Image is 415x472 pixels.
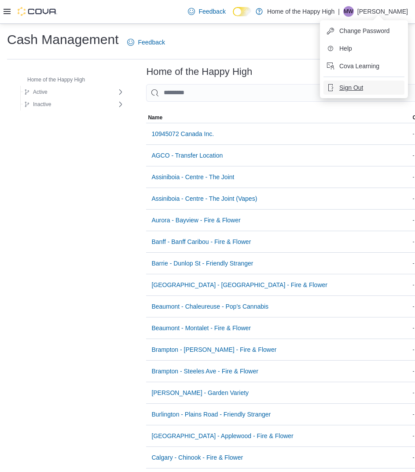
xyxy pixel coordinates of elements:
span: Assiniboia - Centre - The Joint (Vapes) [151,194,257,203]
button: Assiniboia - Centre - The Joint (Vapes) [148,190,261,207]
button: Burlington - Plains Road - Friendly Stranger [148,406,274,423]
button: Change Password [323,24,404,38]
button: Assiniboia - Centre - The Joint [148,168,238,186]
p: | [338,6,340,17]
h1: Cash Management [7,31,118,48]
button: [PERSON_NAME] - Garden Variety [148,384,252,402]
button: Inactive [21,99,55,110]
button: Active [21,87,51,97]
button: Home of the Happy High [15,74,88,85]
img: Cova [18,7,57,16]
span: Barrie - Dunlop St - Friendly Stranger [151,259,253,268]
span: [GEOGRAPHIC_DATA] - [GEOGRAPHIC_DATA] - Fire & Flower [151,280,327,289]
button: Brampton - [PERSON_NAME] - Fire & Flower [148,341,280,358]
span: Feedback [198,7,225,16]
span: Banff - Banff Caribou - Fire & Flower [151,237,251,246]
span: [GEOGRAPHIC_DATA] - Applewood - Fire & Flower [151,431,293,440]
span: Cova Learning [339,62,379,70]
button: Sign Out [323,81,404,95]
span: Inactive [33,101,51,108]
button: [GEOGRAPHIC_DATA] - [GEOGRAPHIC_DATA] - Fire & Flower [148,276,331,294]
a: Feedback [184,3,229,20]
p: Home of the Happy High [267,6,334,17]
button: Cova Learning [323,59,404,73]
div: Michael Welch [343,6,354,17]
span: Aurora - Bayview - Fire & Flower [151,216,240,225]
span: Help [339,44,352,53]
a: Feedback [124,33,168,51]
span: Calgary - Chinook - Fire & Flower [151,453,243,462]
button: 10945072 Canada Inc. [148,125,217,143]
button: Help [323,41,404,55]
span: 10945072 Canada Inc. [151,129,214,138]
span: Brampton - [PERSON_NAME] - Fire & Flower [151,345,276,354]
p: [PERSON_NAME] [357,6,408,17]
button: [GEOGRAPHIC_DATA] - Applewood - Fire & Flower [148,427,297,445]
span: Beaumont - Chaleureuse - Pop's Cannabis [151,302,268,311]
span: [PERSON_NAME] - Garden Variety [151,388,249,397]
h3: Home of the Happy High [146,66,252,77]
span: Beaumont - Montalet - Fire & Flower [151,324,251,332]
button: Beaumont - Chaleureuse - Pop's Cannabis [148,298,272,315]
span: Assiniboia - Centre - The Joint [151,173,234,181]
button: Barrie - Dunlop St - Friendly Stranger [148,254,257,272]
span: MW [344,6,353,17]
button: Aurora - Bayview - Fire & Flower [148,211,244,229]
span: Active [33,88,48,96]
button: AGCO - Transfer Location [148,147,226,164]
span: AGCO - Transfer Location [151,151,223,160]
span: Change Password [339,26,389,35]
span: Feedback [138,38,165,47]
span: Sign Out [339,83,363,92]
button: Calgary - Chinook - Fire & Flower [148,449,246,466]
span: Home of the Happy High [27,76,85,83]
button: Name [146,112,411,123]
button: Banff - Banff Caribou - Fire & Flower [148,233,254,251]
span: Name [148,114,162,121]
span: Brampton - Steeles Ave - Fire & Flower [151,367,258,376]
span: Burlington - Plains Road - Friendly Stranger [151,410,271,419]
button: Brampton - Steeles Ave - Fire & Flower [148,362,262,380]
input: Dark Mode [233,7,251,16]
button: Beaumont - Montalet - Fire & Flower [148,319,254,337]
